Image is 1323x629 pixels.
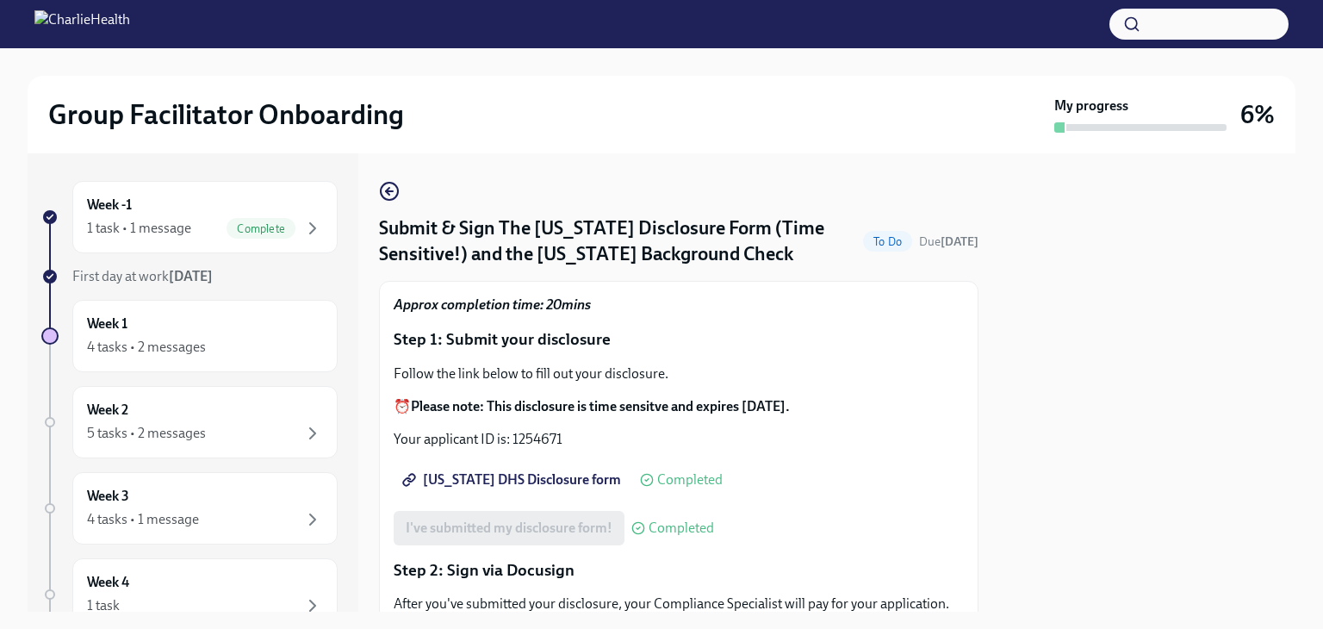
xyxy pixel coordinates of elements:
div: 5 tasks • 2 messages [87,424,206,443]
h6: Week -1 [87,196,132,215]
strong: [DATE] [941,234,978,249]
a: Week 14 tasks • 2 messages [41,300,338,372]
h3: 6% [1240,99,1275,130]
strong: Approx completion time: 20mins [394,296,591,313]
span: [US_STATE] DHS Disclosure form [406,471,621,489]
p: Step 1: Submit your disclosure [394,328,964,351]
a: [US_STATE] DHS Disclosure form [394,463,633,497]
span: Completed [657,473,723,487]
a: Week -11 task • 1 messageComplete [41,181,338,253]
div: 1 task • 1 message [87,219,191,238]
strong: Please note: This disclosure is time sensitve and expires [DATE]. [411,398,790,414]
div: 4 tasks • 2 messages [87,338,206,357]
span: To Do [863,235,912,248]
h6: Week 1 [87,314,127,333]
p: Your applicant ID is: 1254671 [394,430,964,449]
strong: My progress [1054,97,1128,115]
h2: Group Facilitator Onboarding [48,97,404,132]
span: Complete [227,222,295,235]
img: CharlieHealth [34,10,130,38]
p: Step 2: Sign via Docusign [394,559,964,582]
p: ⏰ [394,397,964,416]
div: 4 tasks • 1 message [87,510,199,529]
strong: [DATE] [169,268,213,284]
a: First day at work[DATE] [41,267,338,286]
span: Due [919,234,978,249]
h6: Week 4 [87,573,129,592]
a: Week 25 tasks • 2 messages [41,386,338,458]
div: 1 task [87,596,120,615]
h6: Week 3 [87,487,129,506]
h4: Submit & Sign The [US_STATE] Disclosure Form (Time Sensitive!) and the [US_STATE] Background Check [379,215,856,267]
p: Follow the link below to fill out your disclosure. [394,364,964,383]
h6: Week 2 [87,401,128,420]
span: Completed [649,521,714,535]
span: October 8th, 2025 10:00 [919,234,978,250]
span: First day at work [72,268,213,284]
a: Week 34 tasks • 1 message [41,472,338,545]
